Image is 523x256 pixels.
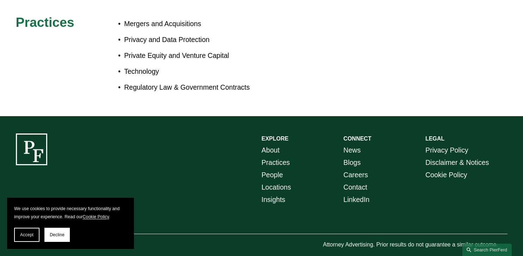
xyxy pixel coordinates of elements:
a: Careers [343,169,368,181]
p: Technology [124,65,262,78]
span: Decline [50,232,65,237]
a: Cookie Policy [83,214,109,219]
a: Disclaimer & Notices [425,156,489,169]
strong: EXPLORE [262,136,288,142]
a: Privacy Policy [425,144,468,156]
a: Search this site [462,244,512,256]
span: Accept [20,232,34,237]
strong: CONNECT [343,136,371,142]
a: Blogs [343,156,361,169]
a: News [343,144,361,156]
a: Insights [262,194,285,206]
p: Attorney Advertising. Prior results do not guarantee a similar outcome. [323,240,507,250]
p: Privacy and Data Protection [124,34,262,46]
p: Regulatory Law & Government Contracts [124,81,262,94]
section: Cookie banner [7,198,134,249]
a: Practices [262,156,290,169]
button: Decline [44,228,70,242]
p: We use cookies to provide necessary functionality and improve your experience. Read our . [14,205,127,221]
a: Locations [262,181,291,194]
p: Private Equity and Venture Capital [124,49,262,62]
p: Mergers and Acquisitions [124,18,262,30]
a: LinkedIn [343,194,370,206]
a: Contact [343,181,367,194]
button: Accept [14,228,39,242]
span: Practices [16,15,74,30]
a: About [262,144,280,156]
strong: LEGAL [425,136,444,142]
a: Cookie Policy [425,169,467,181]
a: People [262,169,283,181]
